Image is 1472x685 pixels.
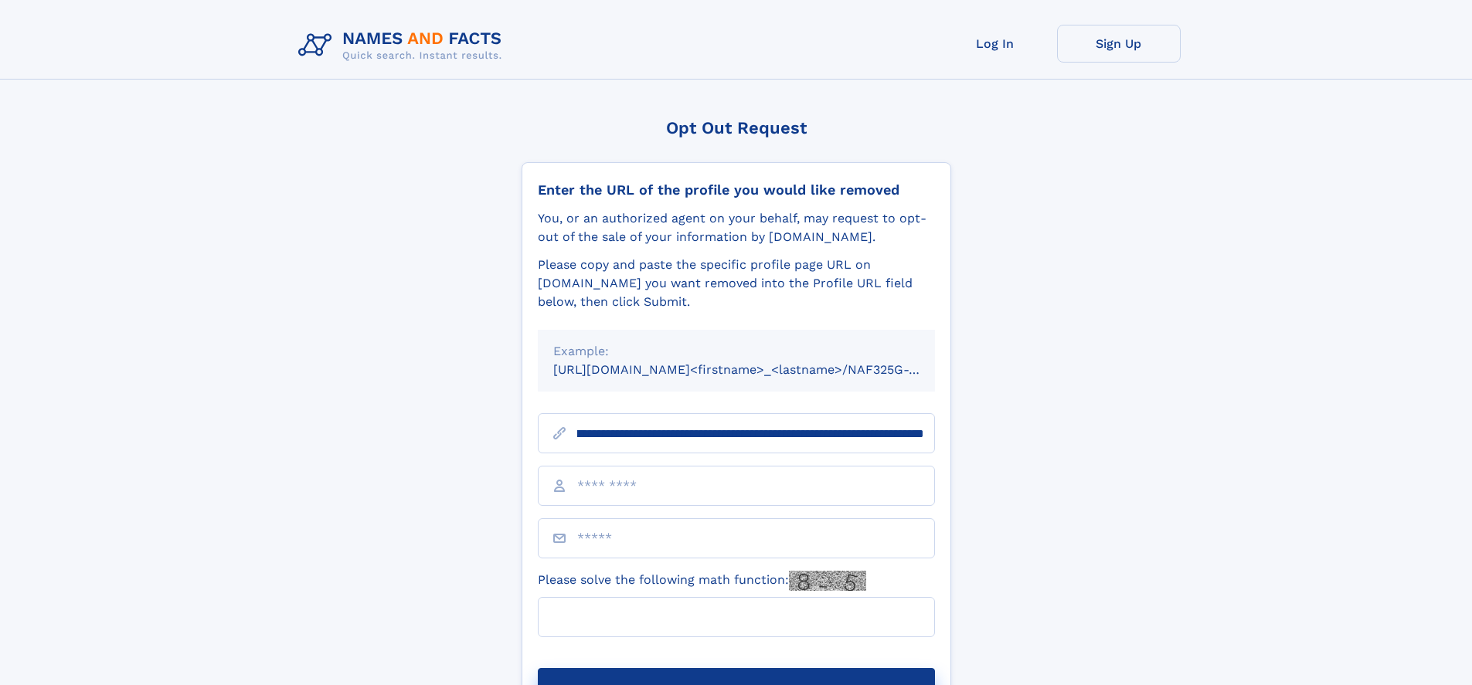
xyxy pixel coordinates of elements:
[538,209,935,246] div: You, or an authorized agent on your behalf, may request to opt-out of the sale of your informatio...
[1057,25,1181,63] a: Sign Up
[538,181,935,198] div: Enter the URL of the profile you would like removed
[553,342,920,361] div: Example:
[522,118,951,137] div: Opt Out Request
[553,362,964,377] small: [URL][DOMAIN_NAME]<firstname>_<lastname>/NAF325G-xxxxxxxx
[538,571,866,591] label: Please solve the following math function:
[538,256,935,311] div: Please copy and paste the specific profile page URL on [DOMAIN_NAME] you want removed into the Pr...
[292,25,515,66] img: Logo Names and Facts
[933,25,1057,63] a: Log In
